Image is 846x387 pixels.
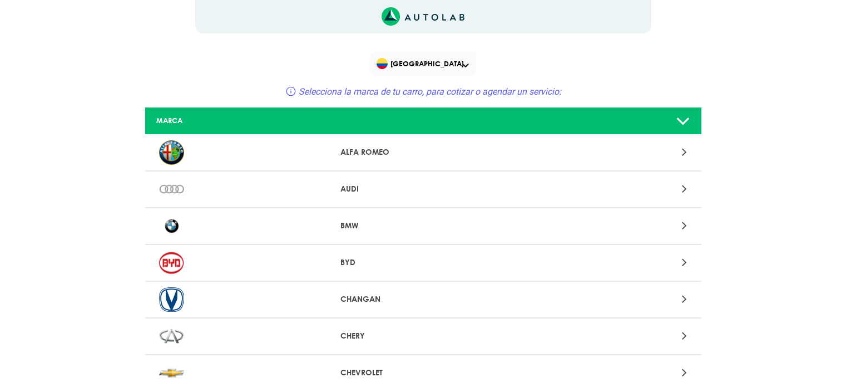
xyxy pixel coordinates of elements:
[340,257,506,268] p: BYD
[340,220,506,232] p: BMW
[148,115,332,126] div: MARCA
[382,11,464,21] a: Link al sitio de autolab
[340,330,506,342] p: CHERY
[159,177,184,202] img: AUDI
[340,146,506,158] p: ALFA ROMEO
[145,107,701,135] a: MARCA
[370,51,477,76] div: Flag of COLOMBIA[GEOGRAPHIC_DATA]
[159,324,184,349] img: CHERY
[159,251,184,275] img: BYD
[377,58,388,69] img: Flag of COLOMBIA
[340,183,506,195] p: AUDI
[159,214,184,238] img: BMW
[340,367,506,379] p: CHEVROLET
[340,293,506,305] p: CHANGAN
[299,86,561,97] span: Selecciona la marca de tu carro, para cotizar o agendar un servicio:
[159,361,184,385] img: CHEVROLET
[159,287,184,312] img: CHANGAN
[377,56,472,71] span: [GEOGRAPHIC_DATA]
[159,140,184,165] img: ALFA ROMEO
